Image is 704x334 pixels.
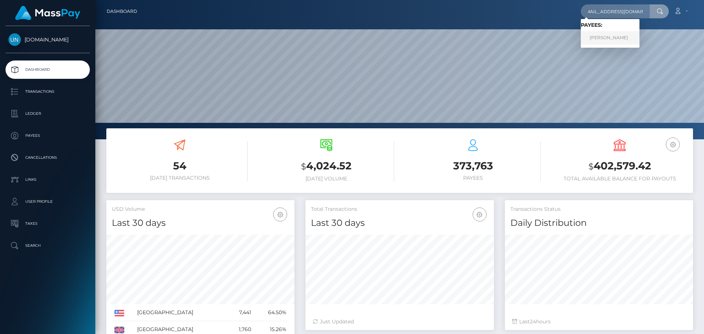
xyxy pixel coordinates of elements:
a: User Profile [5,192,90,211]
a: Payees [5,126,90,145]
h6: Payees: [581,22,639,28]
img: Unlockt.me [8,33,21,46]
td: 64.50% [254,304,289,321]
img: US.png [114,310,124,316]
h5: Total Transactions [311,206,488,213]
input: Search... [581,4,650,18]
a: Links [5,170,90,189]
a: Dashboard [5,60,90,79]
h6: Total Available Balance for Payouts [552,176,687,182]
td: [GEOGRAPHIC_DATA] [135,304,227,321]
img: MassPay Logo [15,6,80,20]
a: Search [5,236,90,255]
a: Cancellations [5,148,90,167]
h4: Last 30 days [112,217,289,230]
small: $ [588,161,594,172]
h3: 54 [112,159,247,173]
p: Cancellations [8,152,87,163]
h4: Last 30 days [311,217,488,230]
h3: 4,024.52 [258,159,394,174]
h6: [DATE] Transactions [112,175,247,181]
h6: Payees [405,175,541,181]
h6: [DATE] Volume [258,176,394,182]
h5: USD Volume [112,206,289,213]
span: 24 [530,318,536,325]
a: Dashboard [107,4,137,19]
p: Search [8,240,87,251]
p: Payees [8,130,87,141]
h3: 373,763 [405,159,541,173]
div: Last hours [512,318,686,326]
small: $ [301,161,306,172]
span: [DOMAIN_NAME] [5,36,90,43]
p: Transactions [8,86,87,97]
div: Just Updated [313,318,486,326]
a: Transactions [5,82,90,101]
p: Links [8,174,87,185]
p: Dashboard [8,64,87,75]
h3: 402,579.42 [552,159,687,174]
a: Taxes [5,214,90,233]
p: User Profile [8,196,87,207]
td: 7,441 [227,304,253,321]
a: Ledger [5,104,90,123]
a: [PERSON_NAME] [581,31,639,45]
p: Taxes [8,218,87,229]
h5: Transactions Status [510,206,687,213]
h4: Daily Distribution [510,217,687,230]
p: Ledger [8,108,87,119]
img: GB.png [114,327,124,333]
